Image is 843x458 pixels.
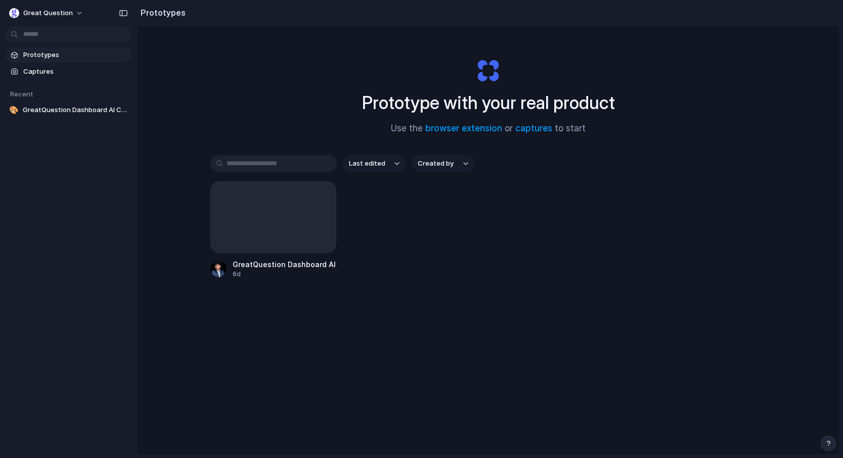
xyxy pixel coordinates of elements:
span: Great Question [23,8,73,18]
span: Recent [10,90,33,98]
div: 🎨 [9,105,19,115]
span: Last edited [349,159,385,169]
button: Created by [412,155,474,172]
a: captures [515,123,552,133]
a: browser extension [425,123,502,133]
a: Prototypes [5,47,131,63]
button: Last edited [343,155,406,172]
span: Use the or to start [391,122,586,135]
span: Created by [418,159,454,169]
h2: Prototypes [137,7,186,19]
span: Captures [23,67,127,77]
div: 6d [233,270,337,279]
span: Prototypes [23,50,127,60]
h1: Prototype with your real product [362,89,615,116]
div: GreatQuestion Dashboard AI Chat [233,259,337,270]
button: Great Question [5,5,88,21]
a: 🎨GreatQuestion Dashboard AI Chat [5,103,131,118]
span: GreatQuestion Dashboard AI Chat [23,105,127,115]
a: GreatQuestion Dashboard AI Chat6d [210,181,337,279]
a: Captures [5,64,131,79]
